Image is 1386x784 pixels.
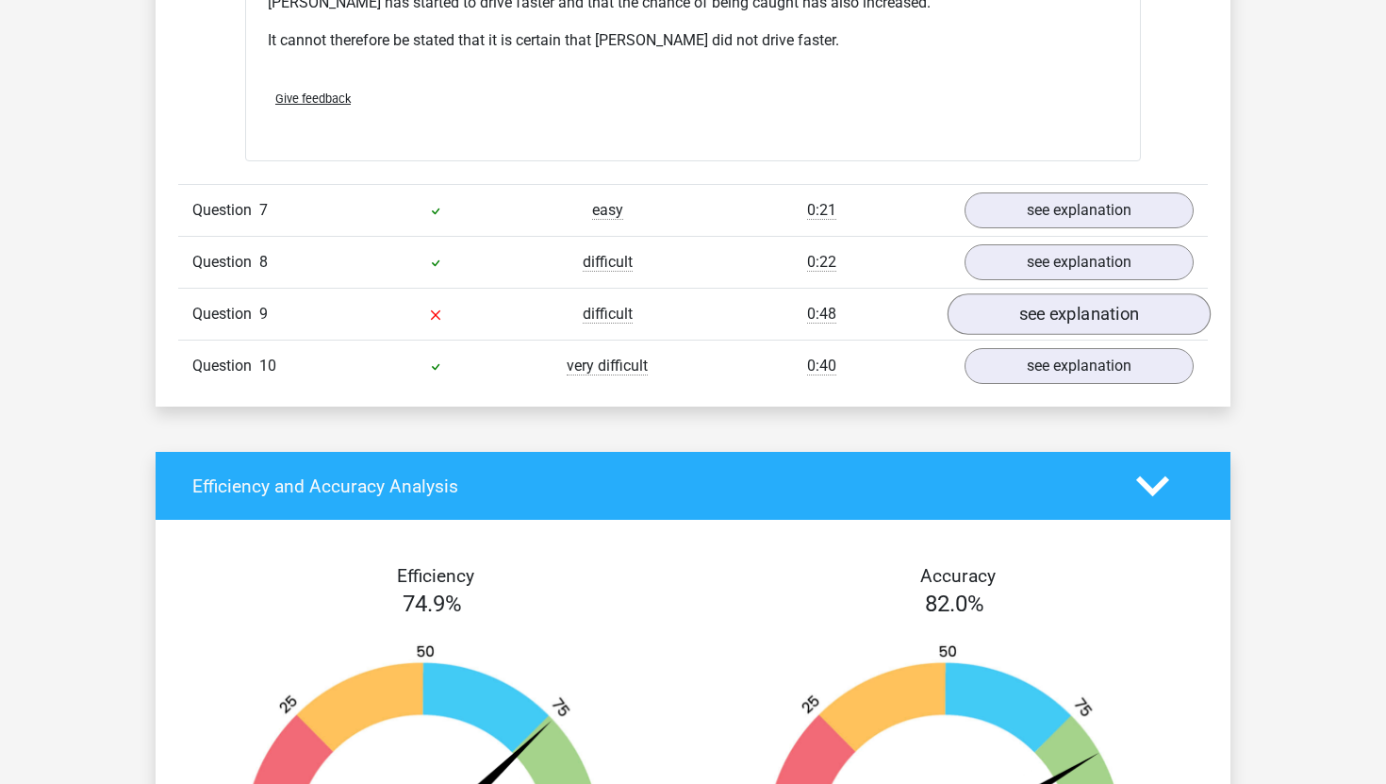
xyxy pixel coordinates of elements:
span: 9 [259,305,268,323]
span: Give feedback [275,92,351,106]
p: It cannot therefore be stated that it is certain that [PERSON_NAME] did not drive faster. [268,29,1118,52]
h4: Efficiency [192,565,679,587]
span: Question [192,251,259,274]
h4: Efficiency and Accuracy Analysis [192,475,1108,497]
span: Question [192,199,259,222]
span: Question [192,303,259,325]
span: very difficult [567,357,648,375]
a: see explanation [965,244,1194,280]
span: difficult [583,305,633,324]
span: 0:21 [807,201,836,220]
span: 0:40 [807,357,836,375]
span: 74.9% [403,591,462,617]
a: see explanation [965,348,1194,384]
span: easy [592,201,623,220]
span: 82.0% [925,591,984,617]
a: see explanation [948,293,1211,335]
span: 0:22 [807,253,836,272]
h4: Accuracy [715,565,1201,587]
span: difficult [583,253,633,272]
span: 7 [259,201,268,219]
a: see explanation [965,192,1194,228]
span: 8 [259,253,268,271]
span: 10 [259,357,276,375]
span: Question [192,355,259,377]
span: 0:48 [807,305,836,324]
